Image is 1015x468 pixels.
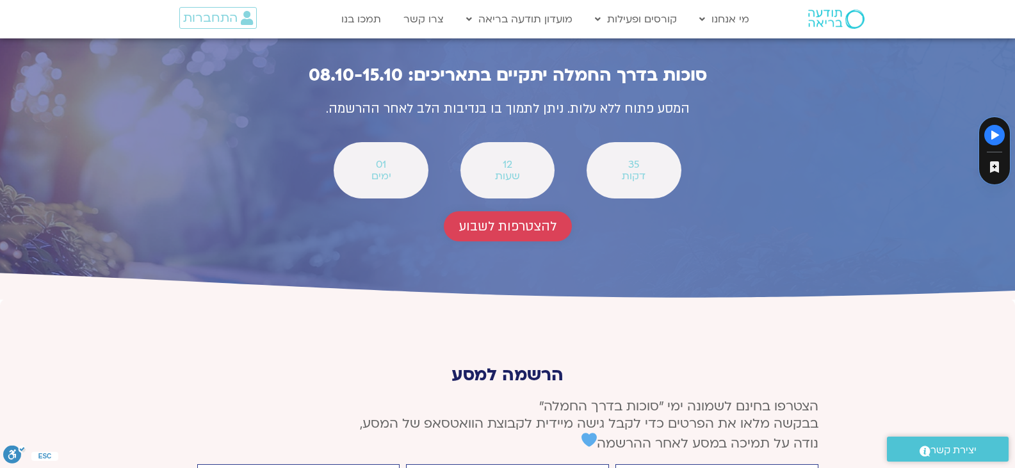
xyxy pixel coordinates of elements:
img: 💙 [581,432,597,448]
span: התחברות [183,11,238,25]
a: התחברות [179,7,257,29]
a: יצירת קשר [887,437,1009,462]
a: קורסים ופעילות [589,7,683,31]
a: צרו קשר [397,7,450,31]
h2: סוכות בדרך החמלה יתקיים בתאריכים: 08.10-15.10 [226,65,790,85]
a: מי אנחנו [693,7,756,31]
p: המסע פתוח ללא עלות. ניתן לתמוך בו בנדיבות הלב לאחר ההרשמה. [226,98,790,120]
span: 01 [350,159,411,170]
span: בבקשה מלאו את הפרטים כדי לקבל גישה מיידית לקבוצת הוואטסאפ של המסע, [360,415,818,432]
span: יצירת קשר [930,442,977,459]
span: דקות [603,170,664,182]
span: 35 [603,159,664,170]
img: תודעה בריאה [808,10,865,29]
p: הצטרפו בחינם לשמונה ימי ״סוכות בדרך החמלה״ [197,398,818,452]
a: תמכו בנו [335,7,387,31]
span: להצטרפות לשבוע [459,219,556,234]
a: מועדון תודעה בריאה [460,7,579,31]
a: להצטרפות לשבוע [444,211,572,241]
span: ימים [350,170,411,182]
p: הרשמה למסע [197,365,818,385]
span: שעות [477,170,538,182]
span: נודה על תמיכה במסע לאחר ההרשמה [581,435,818,452]
span: 12 [477,159,538,170]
